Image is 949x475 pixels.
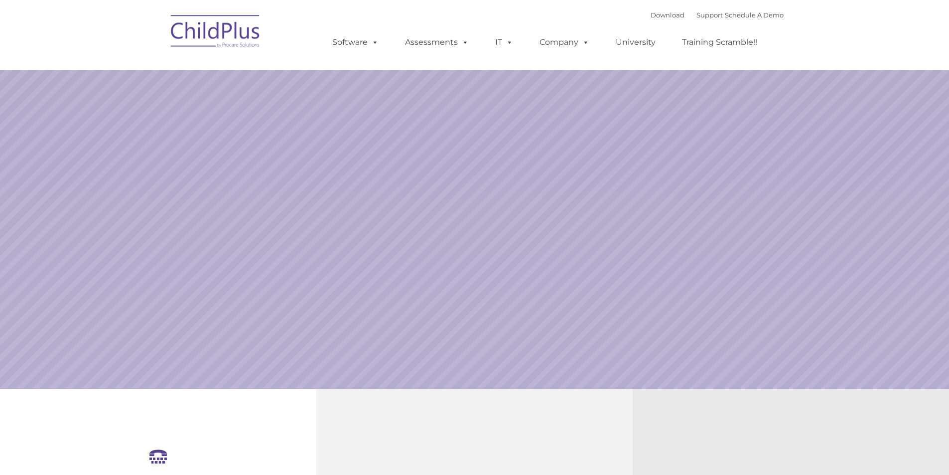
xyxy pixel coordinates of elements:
a: University [606,32,666,52]
font: | [651,11,784,19]
img: ChildPlus by Procare Solutions [166,8,266,58]
a: Download [651,11,684,19]
a: Support [696,11,723,19]
a: Assessments [395,32,479,52]
a: Training Scramble!! [672,32,767,52]
a: IT [485,32,523,52]
a: Company [530,32,599,52]
a: Software [322,32,389,52]
a: Schedule A Demo [725,11,784,19]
